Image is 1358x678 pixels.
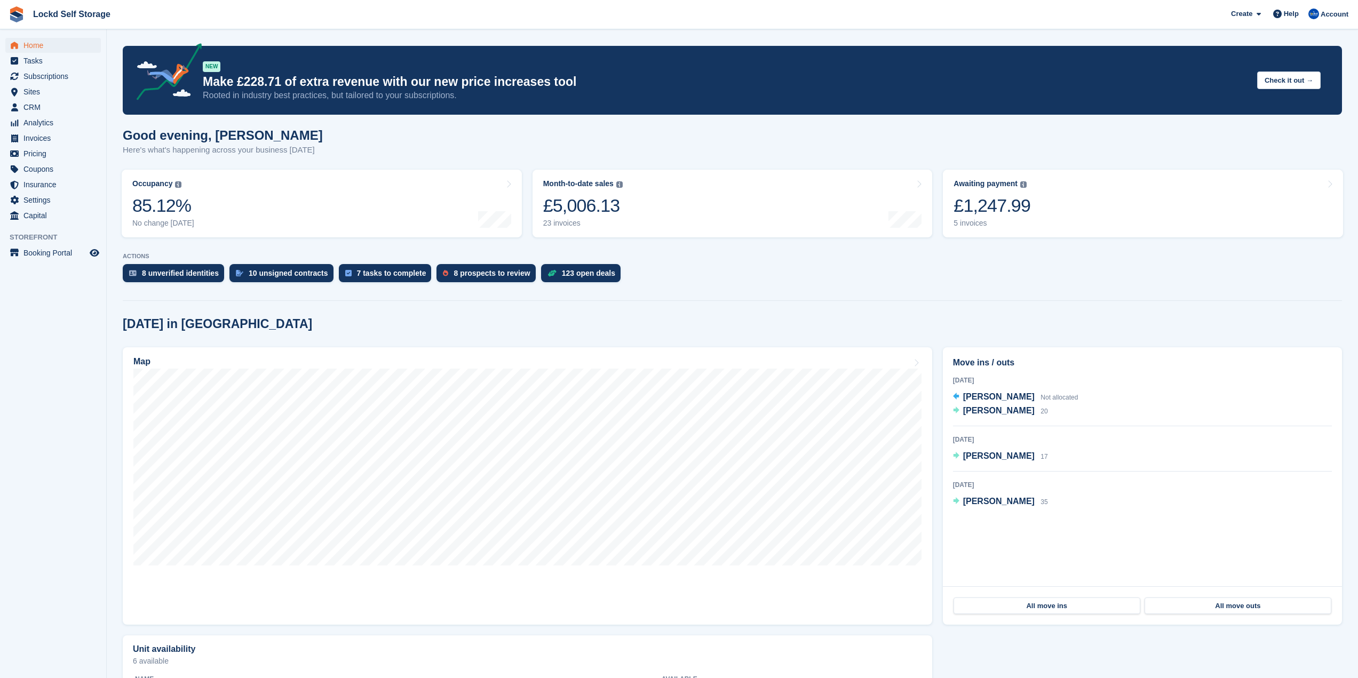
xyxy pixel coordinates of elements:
img: prospect-51fa495bee0391a8d652442698ab0144808aea92771e9ea1ae160a38d050c398.svg [443,270,448,276]
span: Analytics [23,115,88,130]
span: Pricing [23,146,88,161]
img: Jonny Bleach [1308,9,1319,19]
a: Lockd Self Storage [29,5,115,23]
span: Tasks [23,53,88,68]
a: 8 unverified identities [123,264,229,288]
img: icon-info-grey-7440780725fd019a000dd9b08b2336e03edf1995a4989e88bcd33f0948082b44.svg [616,181,623,188]
a: [PERSON_NAME] 20 [953,404,1048,418]
a: 7 tasks to complete [339,264,437,288]
span: 35 [1041,498,1047,506]
button: Check it out → [1257,71,1321,89]
span: [PERSON_NAME] [963,392,1035,401]
a: Awaiting payment £1,247.99 5 invoices [943,170,1343,237]
p: Rooted in industry best practices, but tailored to your subscriptions. [203,90,1249,101]
a: menu [5,245,101,260]
h1: Good evening, [PERSON_NAME] [123,128,323,142]
span: Invoices [23,131,88,146]
span: Coupons [23,162,88,177]
h2: Map [133,357,150,366]
span: 17 [1041,453,1047,460]
a: 8 prospects to review [436,264,541,288]
span: Account [1321,9,1348,20]
div: 5 invoices [954,219,1030,228]
div: £1,247.99 [954,195,1030,217]
h2: Move ins / outs [953,356,1332,369]
h2: [DATE] in [GEOGRAPHIC_DATA] [123,317,312,331]
a: menu [5,177,101,192]
a: Month-to-date sales £5,006.13 23 invoices [533,170,933,237]
a: menu [5,38,101,53]
span: Insurance [23,177,88,192]
span: Booking Portal [23,245,88,260]
p: Make £228.71 of extra revenue with our new price increases tool [203,74,1249,90]
span: CRM [23,100,88,115]
div: [DATE] [953,376,1332,385]
a: menu [5,146,101,161]
a: menu [5,84,101,99]
div: 10 unsigned contracts [249,269,328,277]
h2: Unit availability [133,644,195,654]
a: All move outs [1145,597,1331,615]
span: Storefront [10,232,106,243]
span: Sites [23,84,88,99]
div: 123 open deals [562,269,615,277]
span: Settings [23,193,88,208]
a: menu [5,100,101,115]
div: 8 prospects to review [454,269,530,277]
img: deal-1b604bf984904fb50ccaf53a9ad4b4a5d6e5aea283cecdc64d6e3604feb123c2.svg [547,269,557,277]
a: [PERSON_NAME] 17 [953,450,1048,464]
a: Map [123,347,932,625]
img: price-adjustments-announcement-icon-8257ccfd72463d97f412b2fc003d46551f7dbcb40ab6d574587a9cd5c0d94... [128,43,202,104]
span: [PERSON_NAME] [963,497,1035,506]
span: 20 [1041,408,1047,415]
a: menu [5,69,101,84]
a: menu [5,208,101,223]
span: Help [1284,9,1299,19]
span: Subscriptions [23,69,88,84]
div: [DATE] [953,435,1332,444]
span: Capital [23,208,88,223]
a: menu [5,131,101,146]
img: contract_signature_icon-13c848040528278c33f63329250d36e43548de30e8caae1d1a13099fd9432cc5.svg [236,270,243,276]
span: [PERSON_NAME] [963,451,1035,460]
div: £5,006.13 [543,195,623,217]
div: Occupancy [132,179,172,188]
p: Here's what's happening across your business [DATE] [123,144,323,156]
div: [DATE] [953,480,1332,490]
div: 8 unverified identities [142,269,219,277]
span: [PERSON_NAME] [963,406,1035,415]
img: verify_identity-adf6edd0f0f0b5bbfe63781bf79b02c33cf7c696d77639b501bdc392416b5a36.svg [129,270,137,276]
a: menu [5,193,101,208]
img: icon-info-grey-7440780725fd019a000dd9b08b2336e03edf1995a4989e88bcd33f0948082b44.svg [1020,181,1027,188]
a: 123 open deals [541,264,626,288]
a: 10 unsigned contracts [229,264,339,288]
div: Awaiting payment [954,179,1018,188]
a: [PERSON_NAME] Not allocated [953,390,1078,404]
a: menu [5,115,101,130]
div: NEW [203,61,220,72]
img: stora-icon-8386f47178a22dfd0bd8f6a31ec36ba5ce8667c1dd55bd0f319d3a0aa187defe.svg [9,6,25,22]
div: Month-to-date sales [543,179,614,188]
span: Not allocated [1041,394,1078,401]
p: ACTIONS [123,253,1342,260]
a: menu [5,53,101,68]
a: Occupancy 85.12% No change [DATE] [122,170,522,237]
p: 6 available [133,657,922,665]
span: Home [23,38,88,53]
a: [PERSON_NAME] 35 [953,495,1048,509]
a: All move ins [954,597,1140,615]
div: 7 tasks to complete [357,269,426,277]
div: No change [DATE] [132,219,194,228]
a: Preview store [88,246,101,259]
img: task-75834270c22a3079a89374b754ae025e5fb1db73e45f91037f5363f120a921f8.svg [345,270,352,276]
div: 23 invoices [543,219,623,228]
span: Create [1231,9,1252,19]
img: icon-info-grey-7440780725fd019a000dd9b08b2336e03edf1995a4989e88bcd33f0948082b44.svg [175,181,181,188]
a: menu [5,162,101,177]
div: 85.12% [132,195,194,217]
